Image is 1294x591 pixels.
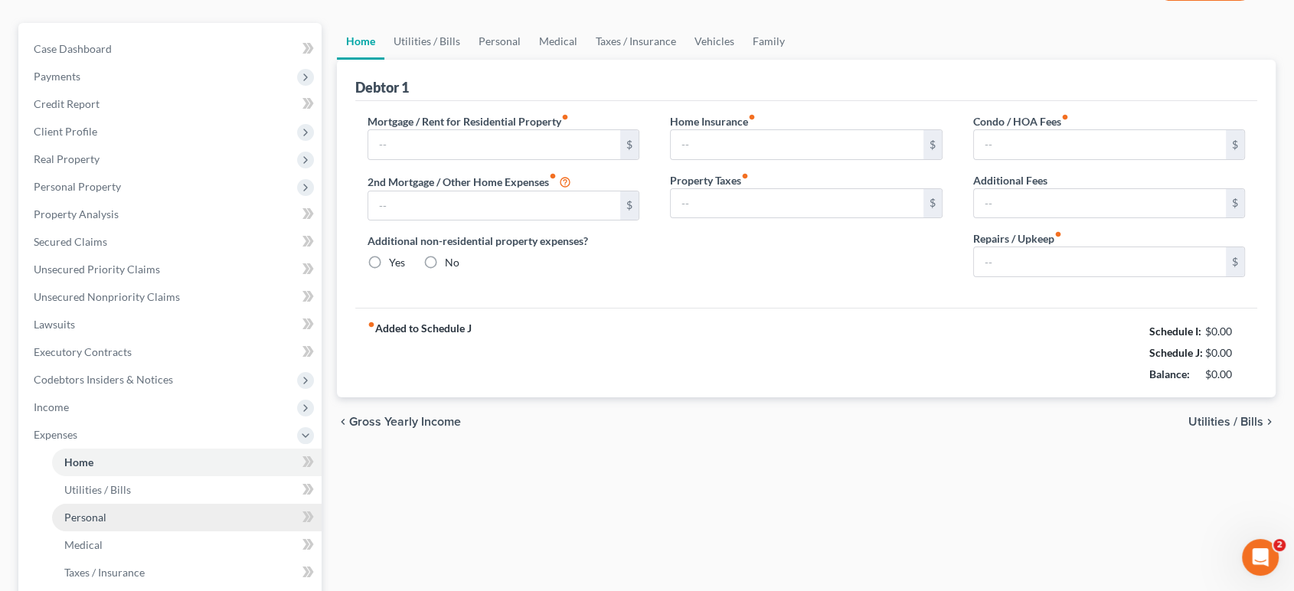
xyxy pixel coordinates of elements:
span: Codebtors Insiders & Notices [34,373,173,386]
label: Property Taxes [670,172,749,188]
div: $ [923,130,942,159]
span: Personal [64,511,106,524]
span: Unsecured Priority Claims [34,263,160,276]
span: 2 [1273,539,1286,551]
span: Taxes / Insurance [64,566,145,579]
label: Condo / HOA Fees [973,113,1069,129]
div: $0.00 [1205,345,1246,361]
span: Case Dashboard [34,42,112,55]
input: -- [368,130,621,159]
div: $ [1226,189,1244,218]
a: Personal [52,504,322,531]
input: -- [671,189,923,218]
button: chevron_left Gross Yearly Income [337,416,461,428]
div: $ [1226,130,1244,159]
div: $ [923,189,942,218]
span: Secured Claims [34,235,107,248]
div: $ [620,130,639,159]
a: Home [337,23,384,60]
input: -- [974,247,1227,276]
i: fiber_manual_record [741,172,749,180]
i: chevron_left [337,416,349,428]
input: -- [368,191,621,220]
a: Family [743,23,794,60]
div: $ [1226,247,1244,276]
i: fiber_manual_record [549,172,557,180]
a: Utilities / Bills [384,23,469,60]
a: Lawsuits [21,311,322,338]
a: Taxes / Insurance [52,559,322,586]
label: Repairs / Upkeep [973,230,1062,247]
span: Real Property [34,152,100,165]
strong: Balance: [1149,367,1190,380]
i: fiber_manual_record [1054,230,1062,238]
i: chevron_right [1263,416,1276,428]
a: Home [52,449,322,476]
span: Lawsuits [34,318,75,331]
a: Case Dashboard [21,35,322,63]
iframe: Intercom live chat [1242,539,1279,576]
span: Credit Report [34,97,100,110]
i: fiber_manual_record [748,113,756,121]
span: Executory Contracts [34,345,132,358]
span: Expenses [34,428,77,441]
strong: Schedule I: [1149,325,1201,338]
a: Vehicles [685,23,743,60]
a: Utilities / Bills [52,476,322,504]
a: Credit Report [21,90,322,118]
label: 2nd Mortgage / Other Home Expenses [368,172,571,191]
strong: Added to Schedule J [368,321,472,385]
span: Property Analysis [34,207,119,220]
a: Personal [469,23,530,60]
span: Utilities / Bills [64,483,131,496]
span: Home [64,455,93,469]
span: Client Profile [34,125,97,138]
a: Secured Claims [21,228,322,256]
a: Medical [530,23,587,60]
button: Utilities / Bills chevron_right [1188,416,1276,428]
i: fiber_manual_record [1061,113,1069,121]
label: Yes [389,255,405,270]
div: $0.00 [1205,367,1246,382]
a: Taxes / Insurance [587,23,685,60]
a: Medical [52,531,322,559]
label: Additional non-residential property expenses? [368,233,640,249]
span: Payments [34,70,80,83]
a: Executory Contracts [21,338,322,366]
strong: Schedule J: [1149,346,1203,359]
div: $ [620,191,639,220]
i: fiber_manual_record [368,321,375,328]
label: No [445,255,459,270]
span: Unsecured Nonpriority Claims [34,290,180,303]
span: Personal Property [34,180,121,193]
i: fiber_manual_record [561,113,569,121]
span: Income [34,400,69,413]
input: -- [974,130,1227,159]
a: Unsecured Nonpriority Claims [21,283,322,311]
div: $0.00 [1205,324,1246,339]
div: Debtor 1 [355,78,409,96]
input: -- [671,130,923,159]
a: Property Analysis [21,201,322,228]
input: -- [974,189,1227,218]
label: Additional Fees [973,172,1047,188]
span: Gross Yearly Income [349,416,461,428]
label: Home Insurance [670,113,756,129]
a: Unsecured Priority Claims [21,256,322,283]
label: Mortgage / Rent for Residential Property [368,113,569,129]
span: Medical [64,538,103,551]
span: Utilities / Bills [1188,416,1263,428]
